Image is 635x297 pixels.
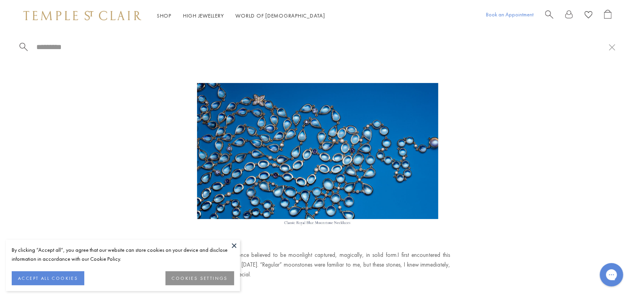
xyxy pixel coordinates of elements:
[185,250,450,279] div: Blue moonstone was once believed to be moonlight captured, magically, in solid form.I first encou...
[12,246,234,263] div: By clicking “Accept all”, you agree that our website can store cookies on your device and disclos...
[12,271,84,285] button: ACCEPT ALL COOKIES
[486,11,534,18] a: Book an Appointment
[183,12,224,19] a: High JewelleryHigh Jewellery
[585,10,592,22] a: View Wishlist
[23,11,141,20] img: Temple St. Clair
[236,12,325,19] a: World of [DEMOGRAPHIC_DATA]World of [DEMOGRAPHIC_DATA]
[157,12,171,19] a: ShopShop
[157,11,325,21] nav: Main navigation
[596,260,627,289] iframe: Gorgias live chat messenger
[165,271,234,285] button: COOKIES SETTINGS
[545,10,553,22] a: Search
[604,10,612,22] a: Open Shopping Bag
